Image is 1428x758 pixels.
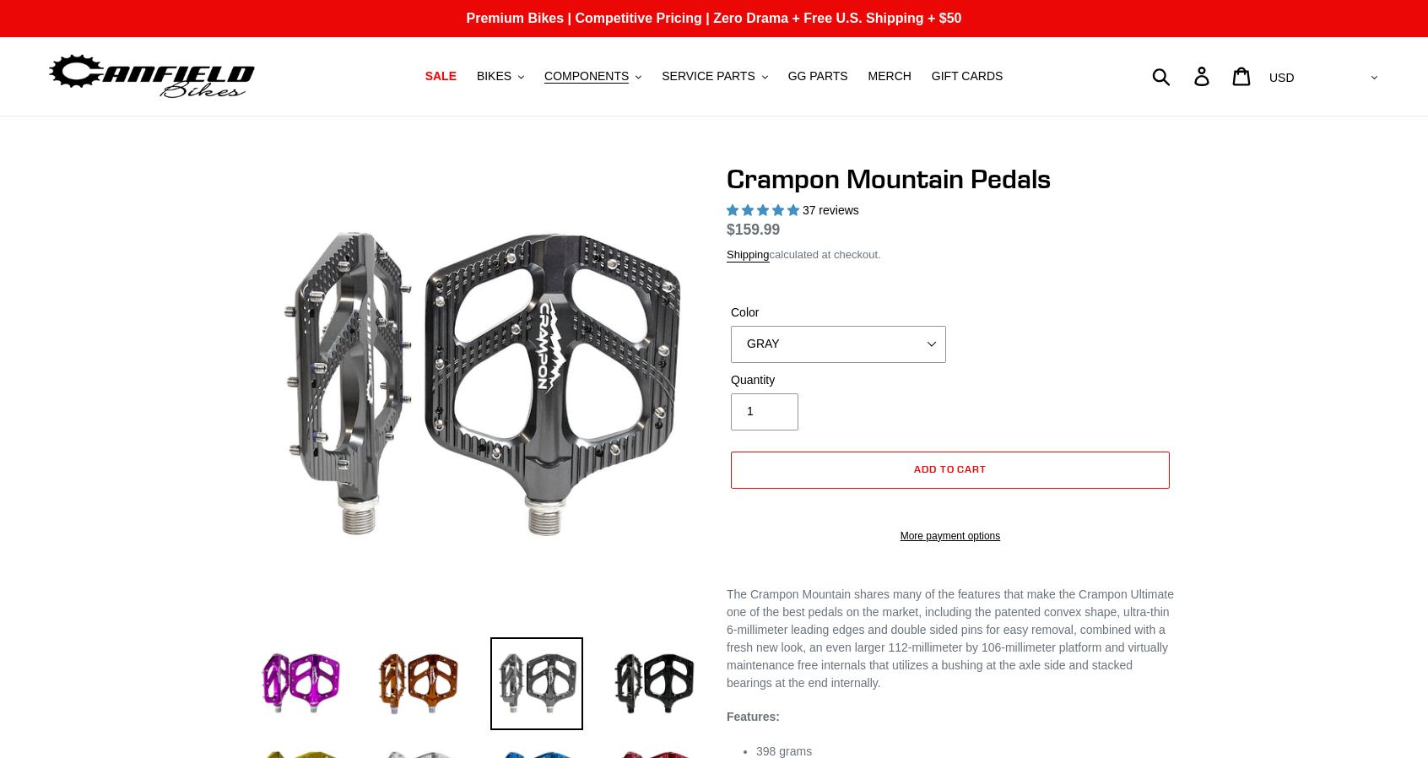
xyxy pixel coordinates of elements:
[727,586,1174,692] p: The Crampon Mountain shares many of the features that make the Crampon Ultimate one of the best p...
[609,637,701,730] img: Load image into Gallery viewer, stealth
[727,710,780,723] strong: Features:
[662,69,755,84] span: SERVICE PARTS
[731,528,1170,544] a: More payment options
[727,163,1174,195] h1: Crampon Mountain Pedals
[803,203,859,217] span: 37 reviews
[477,69,511,84] span: BIKES
[425,69,457,84] span: SALE
[727,221,780,238] span: $159.99
[372,637,465,730] img: Load image into Gallery viewer, bronze
[417,65,465,88] a: SALE
[868,69,911,84] span: MERCH
[923,65,1012,88] a: GIFT CARDS
[727,203,803,217] span: 4.97 stars
[731,304,946,322] label: Color
[914,463,987,475] span: Add to cart
[780,65,857,88] a: GG PARTS
[727,248,770,263] a: Shipping
[788,69,848,84] span: GG PARTS
[536,65,650,88] button: COMPONENTS
[490,637,583,730] img: Load image into Gallery viewer, grey
[254,637,347,730] img: Load image into Gallery viewer, purple
[46,50,257,103] img: Canfield Bikes
[1161,57,1204,95] input: Search
[860,65,920,88] a: MERCH
[468,65,533,88] button: BIKES
[544,69,629,84] span: COMPONENTS
[727,246,1174,263] div: calculated at checkout.
[731,371,946,389] label: Quantity
[653,65,776,88] button: SERVICE PARTS
[731,452,1170,489] button: Add to cart
[932,69,1003,84] span: GIFT CARDS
